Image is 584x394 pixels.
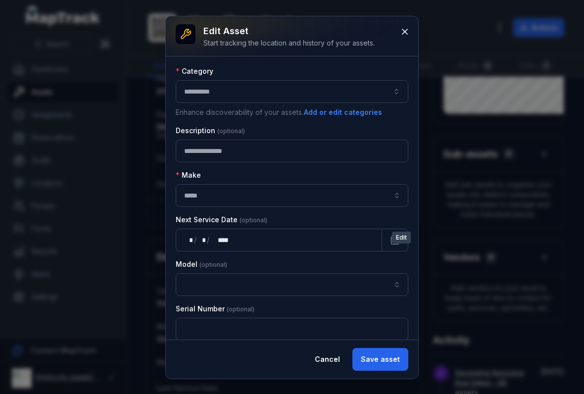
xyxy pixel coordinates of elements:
div: month, [197,235,207,245]
button: Add or edit categories [303,107,383,118]
div: year, [210,235,229,245]
input: asset-edit:cf[15485646-641d-4018-a890-10f5a66d77ec]-label [176,273,408,296]
button: Calendar [382,229,408,251]
p: Enhance discoverability of your assets. [176,107,408,118]
div: / [194,235,197,245]
button: Cancel [306,348,348,371]
label: Next Service Date [176,215,267,225]
div: / [207,235,210,245]
h3: Edit asset [203,24,375,38]
label: Category [176,66,213,76]
label: Serial Number [176,304,254,314]
label: Description [176,126,245,136]
input: asset-edit:cf[9e2fc107-2520-4a87-af5f-f70990c66785]-label [176,184,408,207]
span: Edit [392,232,411,244]
div: Start tracking the location and history of your assets. [203,38,375,48]
label: Make [176,170,201,180]
div: day, [184,235,194,245]
label: Model [176,259,227,269]
button: Save asset [352,348,408,371]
